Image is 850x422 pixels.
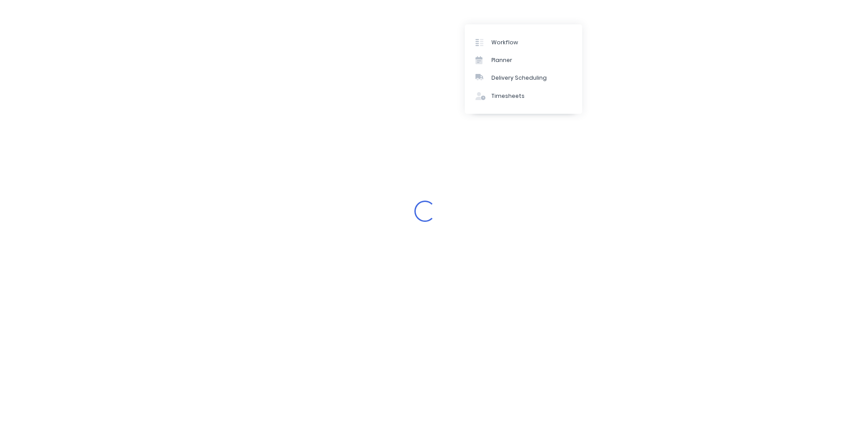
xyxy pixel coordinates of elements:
[491,56,512,64] div: Planner
[465,87,582,105] a: Timesheets
[465,69,582,87] a: Delivery Scheduling
[491,92,525,100] div: Timesheets
[491,74,547,82] div: Delivery Scheduling
[465,33,582,51] a: Workflow
[465,51,582,69] a: Planner
[491,39,518,46] div: Workflow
